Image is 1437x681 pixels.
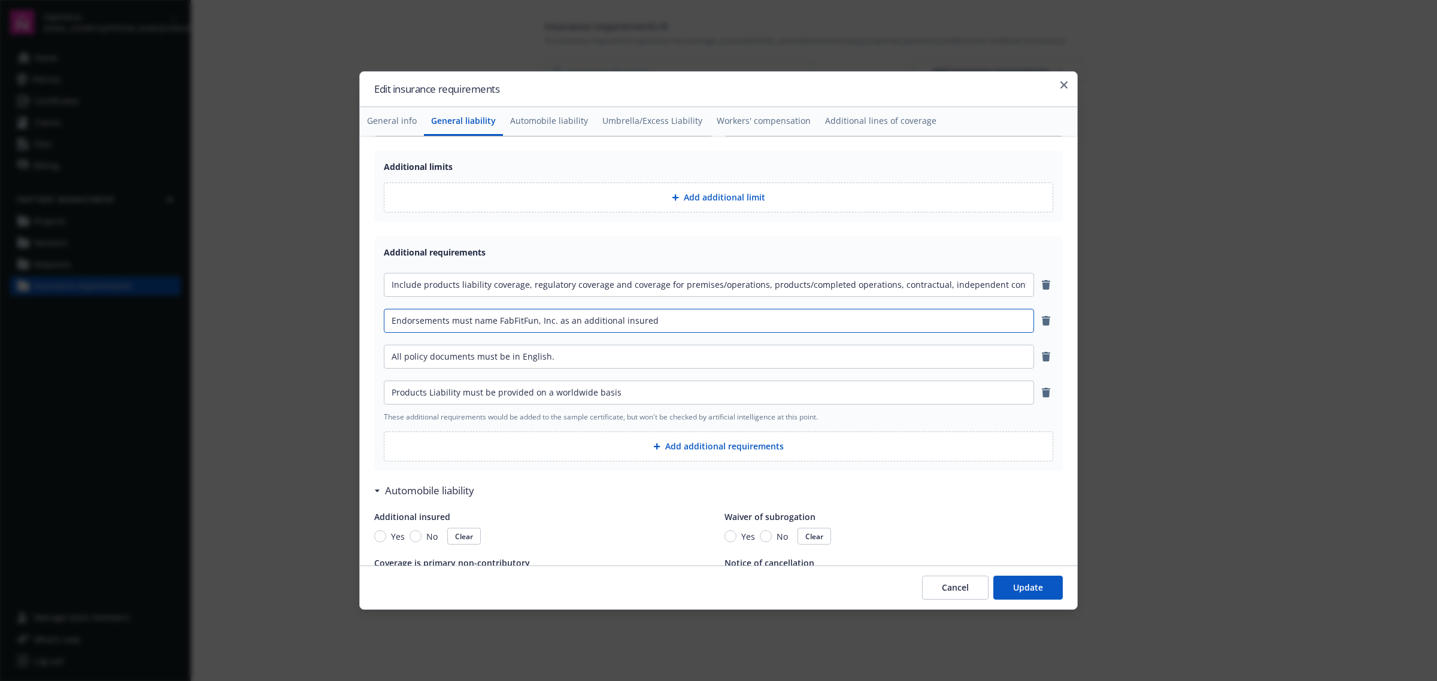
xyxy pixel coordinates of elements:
[724,557,814,568] span: Notice of cancellation
[384,183,1053,212] button: Add additional limit
[760,530,772,542] input: No
[384,160,1053,173] h4: Additional limits
[447,528,481,545] button: Clear
[426,530,438,543] span: No
[384,345,1033,368] input: Enter requirement description
[503,107,595,136] button: Automobile liability
[724,530,736,542] input: Yes
[798,528,831,545] button: Clear
[1039,385,1053,400] a: remove
[818,107,944,136] button: Additional lines of coverage
[741,530,755,543] span: Yes
[384,309,1033,332] input: Enter requirement description
[384,246,1053,259] h4: Additional requirements
[595,107,710,136] button: Umbrella/Excess Liability
[360,107,424,136] button: General info
[384,431,1053,461] button: Add additional requirements
[777,530,788,543] span: No
[410,530,422,542] input: No
[391,530,405,543] span: Yes
[724,511,815,522] span: Waiver of subrogation
[384,381,1033,404] input: Enter requirement description
[1039,278,1053,292] a: remove
[384,412,1053,422] p: These additional requirements would be added to the sample certificate, but won't be checked by a...
[710,107,818,136] button: Workers' compensation
[374,483,474,498] div: Automobile liability
[385,483,474,498] h3: Automobile liability
[374,530,386,542] input: Yes
[993,576,1063,600] button: Update
[374,81,1063,97] h2: Edit insurance requirements
[922,576,989,600] button: Cancel
[374,511,450,522] span: Additional insured
[1039,314,1053,328] a: remove
[1039,349,1053,364] a: remove
[424,107,503,136] button: General liability
[384,273,1033,296] input: Enter requirement description
[374,557,530,568] span: Coverage is primary non-contributory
